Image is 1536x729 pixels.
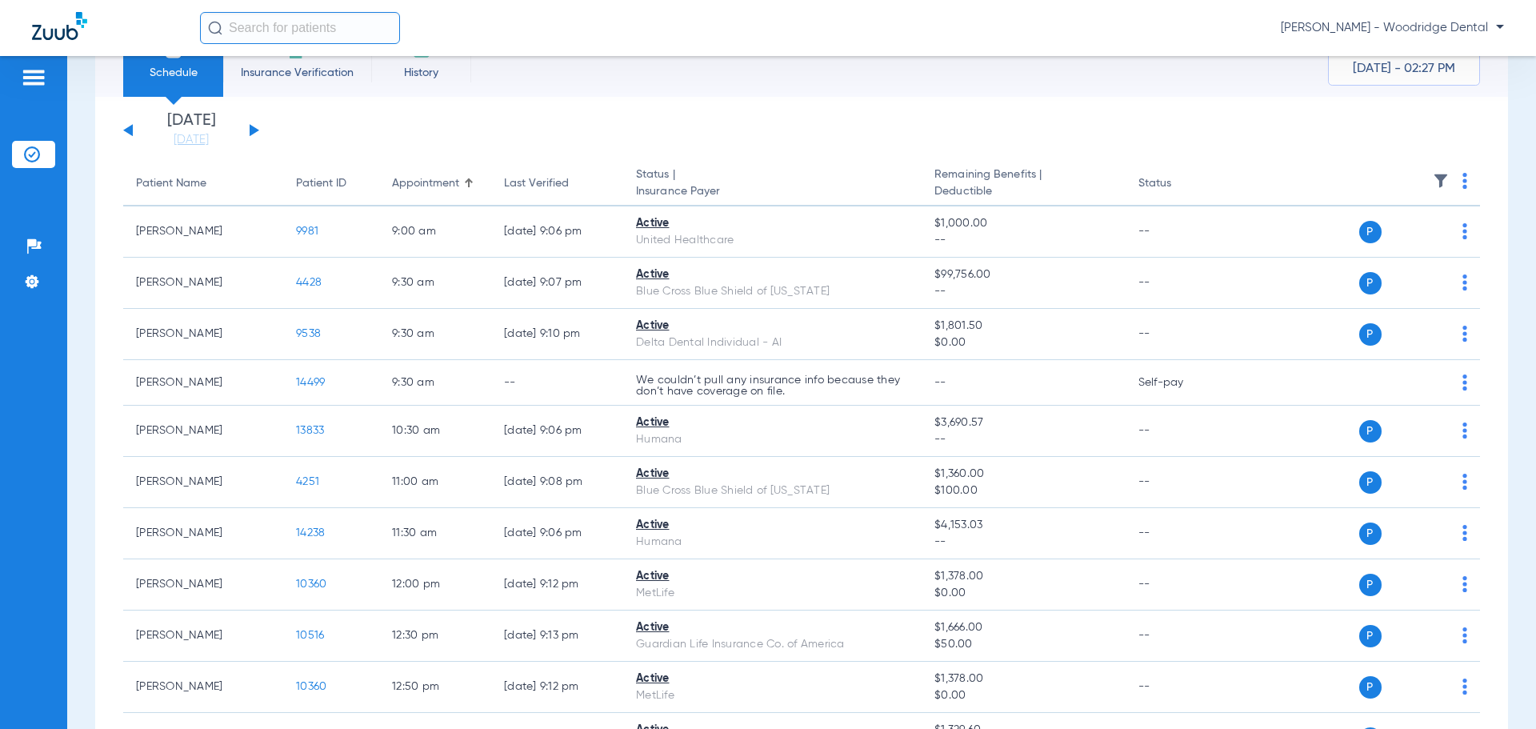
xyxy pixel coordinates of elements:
[491,662,623,713] td: [DATE] 9:12 PM
[1433,173,1449,189] img: filter.svg
[934,232,1112,249] span: --
[123,508,283,559] td: [PERSON_NAME]
[1462,576,1467,592] img: group-dot-blue.svg
[1126,662,1234,713] td: --
[922,162,1125,206] th: Remaining Benefits |
[123,559,283,611] td: [PERSON_NAME]
[379,559,491,611] td: 12:00 PM
[934,568,1112,585] span: $1,378.00
[934,534,1112,551] span: --
[636,619,909,636] div: Active
[1462,679,1467,695] img: group-dot-blue.svg
[379,206,491,258] td: 9:00 AM
[1462,525,1467,541] img: group-dot-blue.svg
[934,377,946,388] span: --
[1359,523,1382,545] span: P
[123,457,283,508] td: [PERSON_NAME]
[1359,471,1382,494] span: P
[636,183,909,200] span: Insurance Payer
[934,415,1112,431] span: $3,690.57
[934,636,1112,653] span: $50.00
[636,415,909,431] div: Active
[934,334,1112,351] span: $0.00
[1359,625,1382,647] span: P
[1126,406,1234,457] td: --
[636,266,909,283] div: Active
[208,21,222,35] img: Search Icon
[296,630,324,641] span: 10516
[491,258,623,309] td: [DATE] 9:07 PM
[491,206,623,258] td: [DATE] 9:06 PM
[1462,627,1467,643] img: group-dot-blue.svg
[1359,574,1382,596] span: P
[32,12,87,40] img: Zuub Logo
[136,175,206,192] div: Patient Name
[934,215,1112,232] span: $1,000.00
[296,175,366,192] div: Patient ID
[135,65,211,81] span: Schedule
[491,508,623,559] td: [DATE] 9:06 PM
[379,662,491,713] td: 12:50 PM
[1126,611,1234,662] td: --
[1126,258,1234,309] td: --
[504,175,569,192] div: Last Verified
[123,406,283,457] td: [PERSON_NAME]
[379,457,491,508] td: 11:00 AM
[636,483,909,499] div: Blue Cross Blue Shield of [US_STATE]
[1126,206,1234,258] td: --
[1462,223,1467,239] img: group-dot-blue.svg
[491,559,623,611] td: [DATE] 9:12 PM
[504,175,610,192] div: Last Verified
[934,483,1112,499] span: $100.00
[379,406,491,457] td: 10:30 AM
[21,68,46,87] img: hamburger-icon
[636,334,909,351] div: Delta Dental Individual - AI
[379,508,491,559] td: 11:30 AM
[636,466,909,483] div: Active
[1462,274,1467,290] img: group-dot-blue.svg
[636,687,909,704] div: MetLife
[636,636,909,653] div: Guardian Life Insurance Co. of America
[934,585,1112,602] span: $0.00
[1462,326,1467,342] img: group-dot-blue.svg
[296,277,322,288] span: 4428
[623,162,922,206] th: Status |
[379,309,491,360] td: 9:30 AM
[296,579,326,590] span: 10360
[1462,375,1467,391] img: group-dot-blue.svg
[1126,457,1234,508] td: --
[143,132,239,148] a: [DATE]
[491,360,623,406] td: --
[136,175,270,192] div: Patient Name
[1359,323,1382,346] span: P
[379,360,491,406] td: 9:30 AM
[636,568,909,585] div: Active
[636,671,909,687] div: Active
[1462,173,1467,189] img: group-dot-blue.svg
[1126,360,1234,406] td: Self-pay
[1359,221,1382,243] span: P
[934,266,1112,283] span: $99,756.00
[636,318,909,334] div: Active
[1126,559,1234,611] td: --
[123,662,283,713] td: [PERSON_NAME]
[296,175,346,192] div: Patient ID
[934,318,1112,334] span: $1,801.50
[636,215,909,232] div: Active
[379,258,491,309] td: 9:30 AM
[1126,508,1234,559] td: --
[636,283,909,300] div: Blue Cross Blue Shield of [US_STATE]
[491,406,623,457] td: [DATE] 9:06 PM
[636,534,909,551] div: Humana
[934,619,1112,636] span: $1,666.00
[636,431,909,448] div: Humana
[934,283,1112,300] span: --
[934,687,1112,704] span: $0.00
[200,12,400,44] input: Search for patients
[296,476,319,487] span: 4251
[123,206,283,258] td: [PERSON_NAME]
[1359,272,1382,294] span: P
[1462,423,1467,439] img: group-dot-blue.svg
[934,671,1112,687] span: $1,378.00
[636,585,909,602] div: MetLife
